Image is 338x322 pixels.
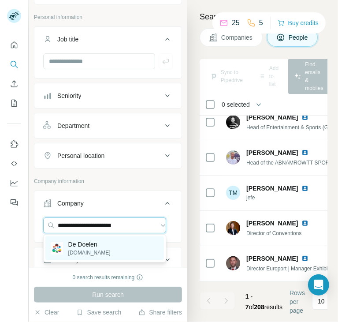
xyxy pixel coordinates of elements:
[301,185,308,192] img: LinkedIn logo
[318,297,325,306] p: 10
[200,11,327,23] h4: Search
[34,13,182,21] p: Personal information
[290,288,305,315] span: Rows per page
[7,136,21,152] button: Use Surfe on LinkedIn
[76,308,121,317] button: Save search
[68,240,111,249] p: De Doelen
[57,35,78,44] div: Job title
[226,186,240,200] div: TM
[34,29,182,53] button: Job title
[7,56,21,72] button: Search
[254,303,264,311] span: 208
[245,293,253,311] span: 1 - 7
[57,121,89,130] div: Department
[246,230,301,236] span: Director of Conventions
[301,255,308,262] img: LinkedIn logo
[57,151,104,160] div: Personal location
[246,254,298,263] span: [PERSON_NAME]
[259,18,263,28] p: 5
[301,114,308,121] img: LinkedIn logo
[34,308,59,317] button: Clear
[246,148,298,157] span: [PERSON_NAME]
[226,150,240,165] img: Avatar
[34,193,182,217] button: Company
[57,199,84,208] div: Company
[34,177,182,185] p: Company information
[226,256,240,270] img: Avatar
[308,274,329,296] div: Open Intercom Messenger
[7,76,21,92] button: Enrich CSV
[301,220,308,227] img: LinkedIn logo
[278,17,319,29] button: Buy credits
[7,175,21,191] button: Dashboard
[249,303,254,311] span: of
[246,219,298,228] span: [PERSON_NAME]
[51,242,63,255] img: De Doelen
[222,100,250,109] span: 0 selected
[7,37,21,53] button: Quick start
[245,293,282,311] span: results
[34,145,182,166] button: Personal location
[301,149,308,156] img: LinkedIn logo
[68,249,111,257] p: [DOMAIN_NAME]
[232,18,240,28] p: 25
[246,113,298,122] span: [PERSON_NAME]
[289,33,309,42] span: People
[138,308,182,317] button: Share filters
[73,273,144,281] div: 0 search results remaining
[7,195,21,210] button: Feedback
[246,194,319,202] span: jefe
[34,85,182,106] button: Seniority
[57,91,81,100] div: Seniority
[7,156,21,172] button: Use Surfe API
[246,185,298,192] span: [PERSON_NAME]
[7,95,21,111] button: My lists
[34,115,182,136] button: Department
[221,33,253,42] span: Companies
[226,221,240,235] img: Avatar
[34,249,182,270] button: Industry
[226,115,240,129] img: Avatar
[246,124,334,131] span: Head of Entertainment & Sports (GM)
